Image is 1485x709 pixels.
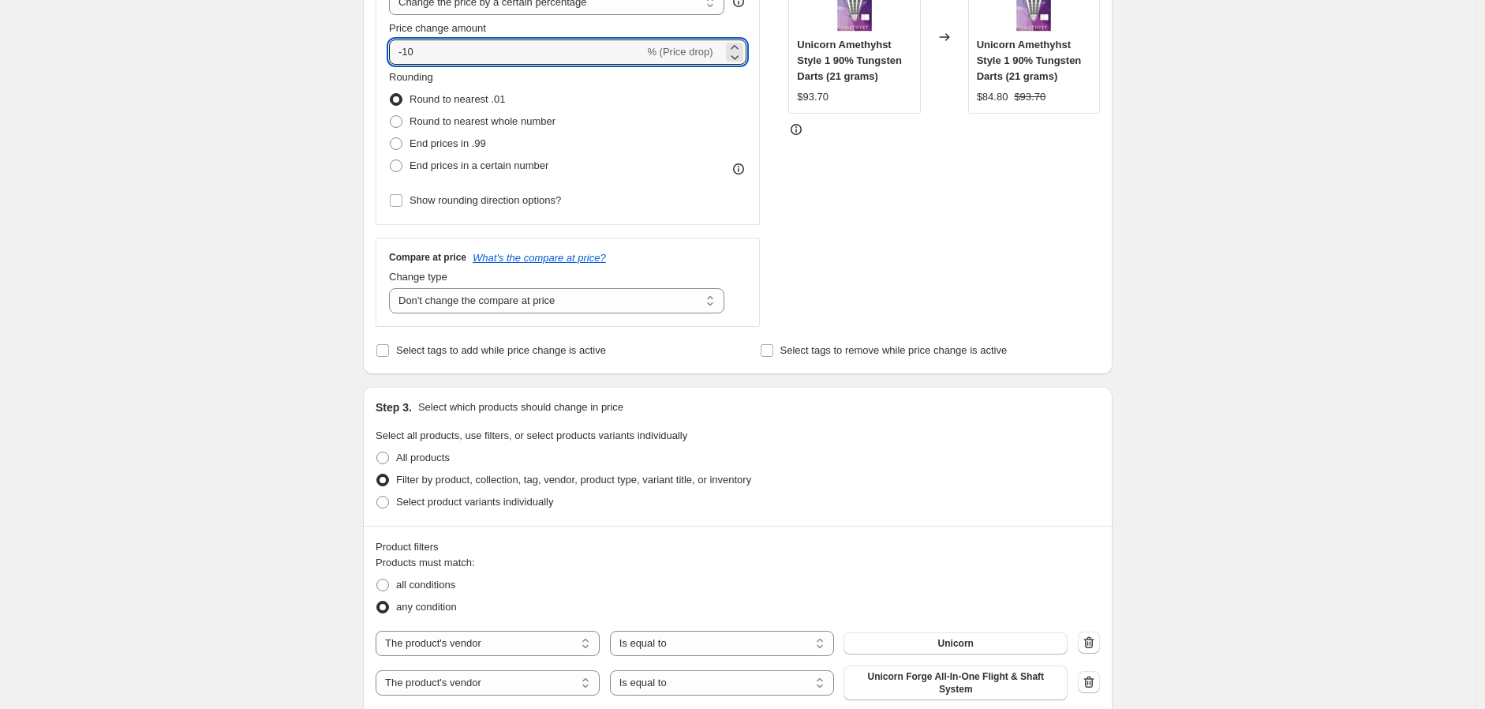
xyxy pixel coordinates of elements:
[396,579,455,591] span: all conditions
[396,344,606,356] span: Select tags to add while price change is active
[396,496,553,508] span: Select product variants individually
[418,400,623,415] p: Select which products should change in price
[647,46,713,58] span: % (Price drop)
[410,194,561,206] span: Show rounding direction options?
[396,452,450,463] span: All products
[797,89,829,105] div: $93.70
[797,39,902,82] span: Unicorn Amethyhst Style 1 90% Tungsten Darts (21 grams)
[410,159,548,171] span: End prices in a certain number
[977,89,1008,105] div: $84.80
[376,539,1100,555] div: Product filters
[410,115,555,127] span: Round to nearest whole number
[389,271,447,283] span: Change type
[389,39,644,65] input: -15
[389,251,466,264] h3: Compare at price
[396,601,457,613] span: any condition
[396,474,751,486] span: Filter by product, collection, tag, vendor, product type, variant title, or inventory
[376,430,687,441] span: Select all products, use filters, or select products variants individually
[843,666,1068,700] button: Unicorn Forge All-In-One Flight & Shaft System
[1014,89,1045,105] strike: $93.70
[843,632,1068,655] button: Unicorn
[376,400,412,415] h2: Step 3.
[410,137,486,149] span: End prices in .99
[473,252,606,264] button: What's the compare at price?
[780,344,1008,356] span: Select tags to remove while price change is active
[389,22,486,34] span: Price change amount
[389,71,433,83] span: Rounding
[938,637,974,650] span: Unicorn
[376,557,475,568] span: Products must match:
[410,93,505,105] span: Round to nearest .01
[853,670,1058,696] span: Unicorn Forge All-In-One Flight & Shaft System
[977,39,1082,82] span: Unicorn Amethyhst Style 1 90% Tungsten Darts (21 grams)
